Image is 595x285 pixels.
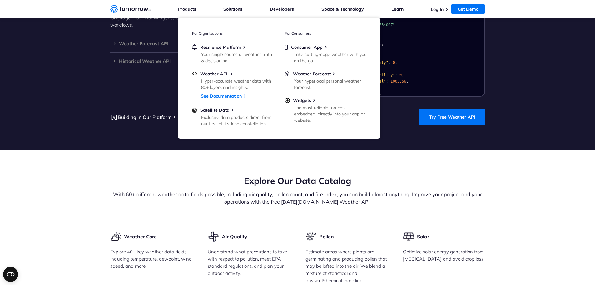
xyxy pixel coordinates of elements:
a: Satellite DataExclusive data products direct from our first-of-its-kind constellation [192,107,273,125]
p: Estimate areas where plants are germinating and producing pollen that may be lofted into the air.... [305,248,388,284]
img: api.svg [192,71,197,77]
a: Get Demo [451,4,485,14]
a: Solutions [223,6,242,12]
span: , [395,60,397,65]
div: The most reliable forecast embedded directly into your app or website. [294,104,367,123]
a: Space & Technology [321,6,364,12]
div: Exclusive data products direct from our first-of-its-kind constellation [201,114,274,127]
h3: Air Quality [222,233,247,240]
a: See Documentation [201,93,242,99]
span: Widgets [293,98,311,103]
div: Your hyperlocal personal weather forecast. [294,78,367,90]
span: Weather Forecast [293,71,331,77]
span: : [386,79,388,84]
a: WidgetsThe most reliable forecast embedded directly into your app or website. [285,98,366,122]
h3: Solar [417,233,429,240]
span: Satellite Data [200,107,230,113]
a: Weather ForecastYour hyperlocal personal weather forecast. [285,71,366,89]
p: With 60+ different weather data fields possible, including air quality, pollen count, and fire in... [110,191,485,206]
h3: Pollen [319,233,334,240]
div: Your single source of weather truth & decisioning. [201,51,274,64]
img: bell.svg [192,44,197,50]
div: Take cutting-edge weather with you on the go. [294,51,367,64]
div: Hyper-accurate weather data with 80+ layers and insights. [201,78,274,90]
h3: Weather Forecast API [110,41,254,46]
span: 0 [399,73,402,77]
img: sun.svg [285,71,290,77]
img: satellite-data-menu.png [192,107,197,113]
a: Resilience PlatformYour single source of weather truth & decisioning. [192,44,273,63]
span: , [402,73,404,77]
p: Optimize solar energy generation from [MEDICAL_DATA] and avoid crop loss. [403,248,485,262]
a: Building in Our Platform [110,113,171,121]
a: Weather APIHyper-accurate weather data with 80+ layers and insights. [192,71,273,89]
p: Understand what precautions to take with respect to pollution, meet EPA standard regulations, and... [208,248,290,277]
a: Learn [391,6,404,12]
a: Consumer AppTake cutting-edge weather with you on the go. [285,44,366,63]
span: Resilience Platform [200,44,241,50]
h3: For Organizations [192,31,273,36]
h3: Historical Weather API [110,59,254,64]
span: , [406,79,408,84]
span: 0 [393,60,395,65]
span: , [395,23,397,27]
a: Try Free Weather API [419,109,485,125]
span: : [388,60,390,65]
span: , [381,42,384,46]
h2: Explore Our Data Catalog [110,175,485,187]
a: Log In [431,7,444,12]
button: Open CMP widget [3,267,18,282]
p: Explore 40+ key weather data fields, including temperature, dewpoint, wind speed, and more. [110,248,192,270]
span: Weather API [200,71,227,77]
a: Developers [270,6,294,12]
h3: Weather Core [124,233,157,240]
span: , [379,92,381,96]
a: Home link [110,4,151,14]
a: Products [178,6,196,12]
span: : [395,73,397,77]
img: mobile.svg [285,44,288,50]
span: 1005.56 [390,79,406,84]
h3: For Consumers [285,31,366,36]
img: plus-circle.svg [285,98,290,103]
span: Consumer App [291,44,323,50]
